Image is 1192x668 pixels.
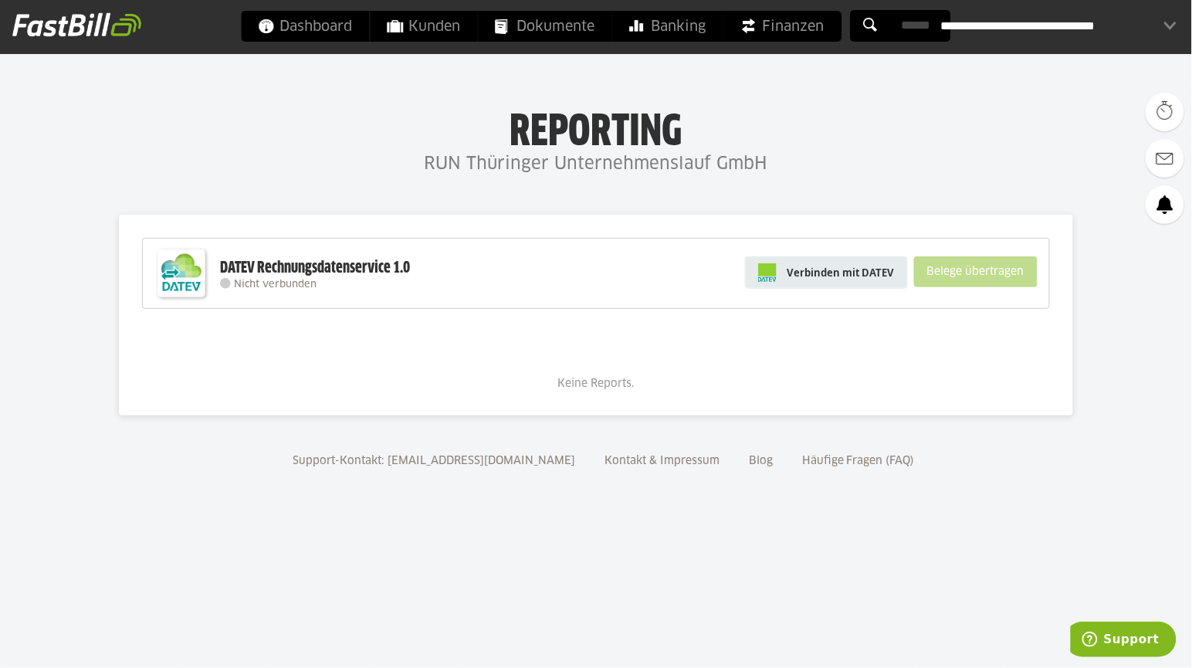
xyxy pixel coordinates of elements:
img: fastbill_logo_white.png [12,12,141,37]
img: pi-datev-logo-farbig-24.svg [758,263,777,282]
a: Kunden [371,11,478,42]
span: Dashboard [259,11,353,42]
a: Verbinden mit DATEV [745,256,908,289]
a: Finanzen [724,11,842,42]
a: Dashboard [242,11,370,42]
a: Support-Kontakt: [EMAIL_ADDRESS][DOMAIN_NAME] [287,456,581,466]
span: Nicht verbunden [234,280,317,290]
a: Kontakt & Impressum [599,456,725,466]
div: DATEV Rechnungsdatenservice 1.0 [220,258,410,278]
a: Blog [743,456,778,466]
a: Dokumente [479,11,612,42]
span: Finanzen [741,11,825,42]
span: Banking [630,11,706,42]
a: Banking [613,11,723,42]
span: Keine Reports. [557,378,635,389]
sl-button: Belege übertragen [914,256,1038,287]
iframe: Öffnet ein Widget, in dem Sie weitere Informationen finden [1071,622,1177,660]
span: Kunden [388,11,461,42]
a: Häufige Fragen (FAQ) [797,456,920,466]
span: Verbinden mit DATEV [787,265,895,280]
img: DATEV-Datenservice Logo [151,242,212,304]
h1: Reporting [154,109,1038,149]
span: Dokumente [496,11,595,42]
